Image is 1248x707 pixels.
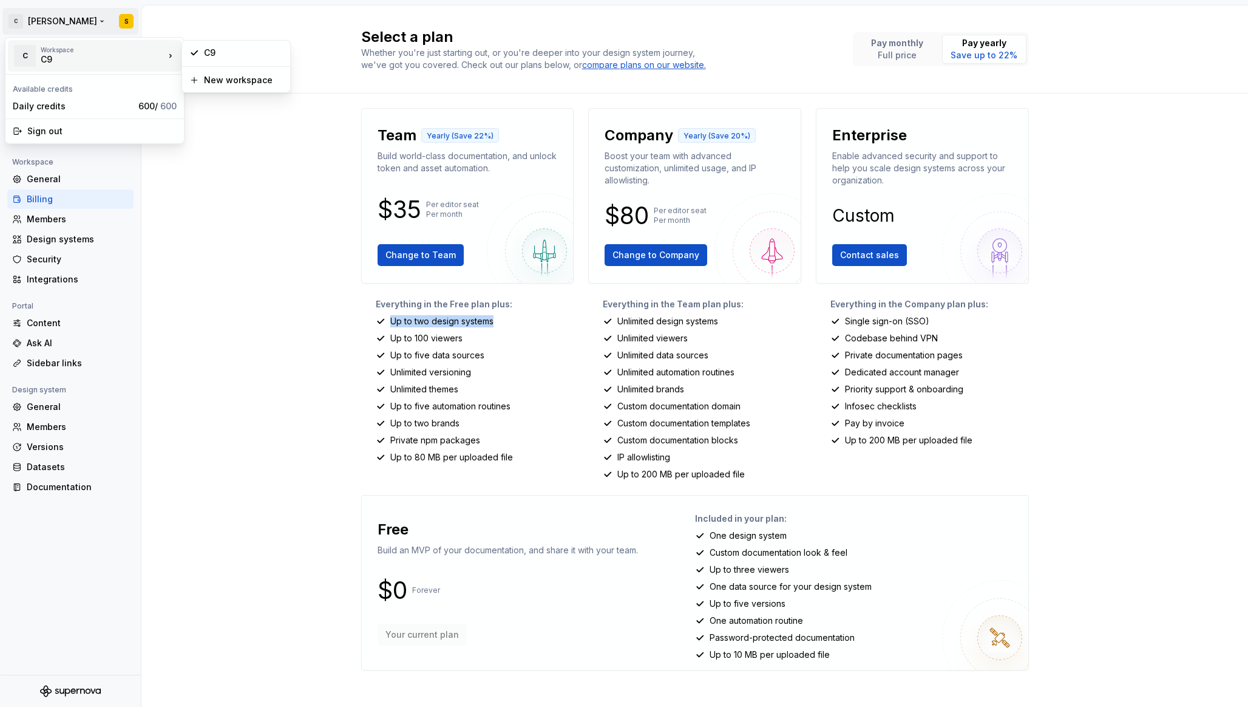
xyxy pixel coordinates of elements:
div: C9 [204,47,283,59]
div: C9 [41,53,144,66]
div: New workspace [204,74,283,86]
div: Daily credits [13,100,134,112]
div: Sign out [27,125,177,137]
div: C [14,45,36,67]
span: 600 / [138,101,177,111]
span: 600 [160,101,177,111]
div: Workspace [41,46,164,53]
div: Available credits [8,77,181,97]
